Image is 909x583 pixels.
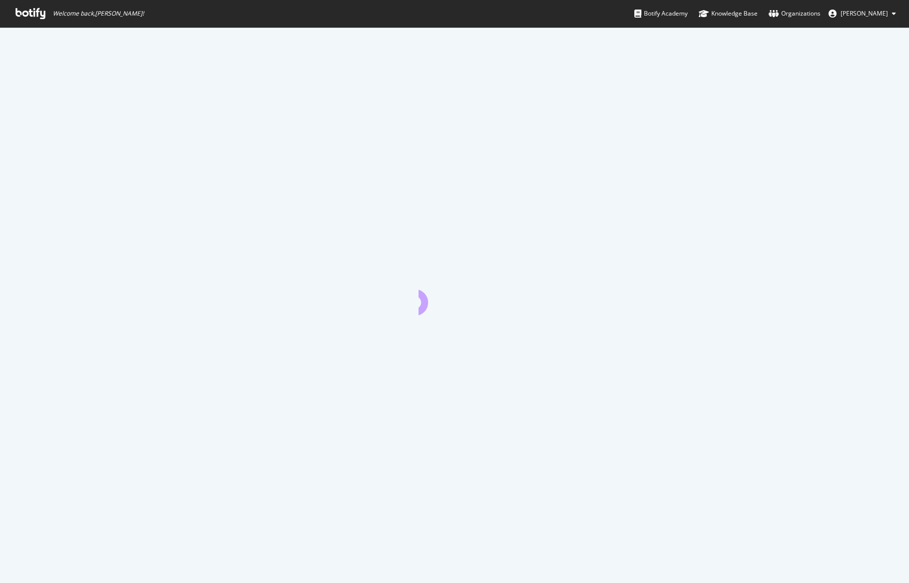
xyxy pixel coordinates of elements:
div: Knowledge Base [699,9,758,19]
div: Organizations [769,9,820,19]
div: Botify Academy [634,9,688,19]
span: Welcome back, [PERSON_NAME] ! [53,10,144,18]
div: animation [419,279,491,315]
span: Justin Riservato [841,9,888,18]
button: [PERSON_NAME] [820,6,904,22]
